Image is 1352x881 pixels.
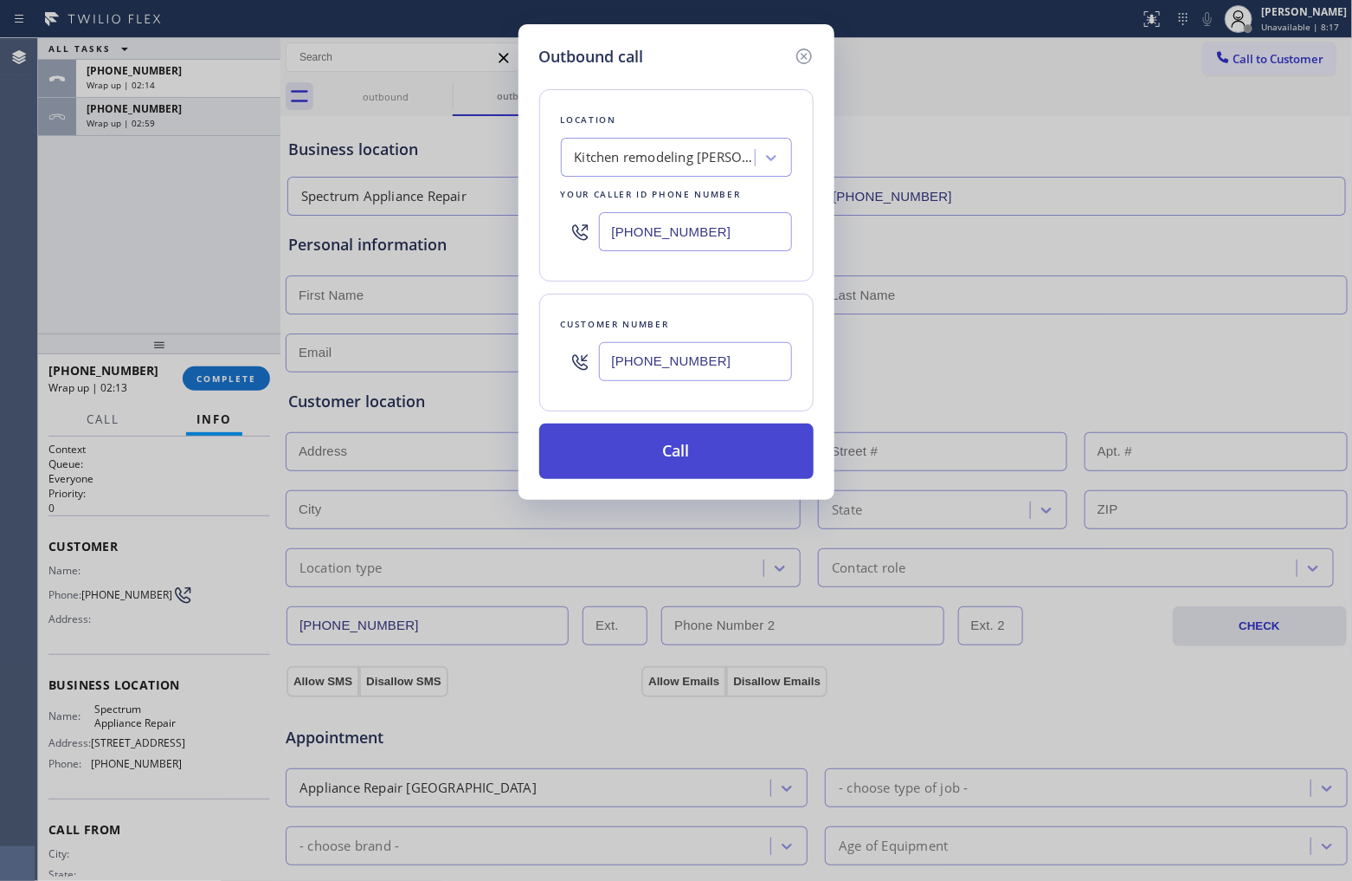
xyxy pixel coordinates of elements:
div: Your caller id phone number [561,185,792,204]
div: Customer number [561,315,792,334]
div: Kitchen remodeling [PERSON_NAME][GEOGRAPHIC_DATA] Experts [575,148,756,168]
div: Location [561,111,792,129]
input: (123) 456-7890 [599,342,792,381]
h5: Outbound call [539,45,644,68]
button: Call [539,424,814,479]
input: (123) 456-7890 [599,212,792,251]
